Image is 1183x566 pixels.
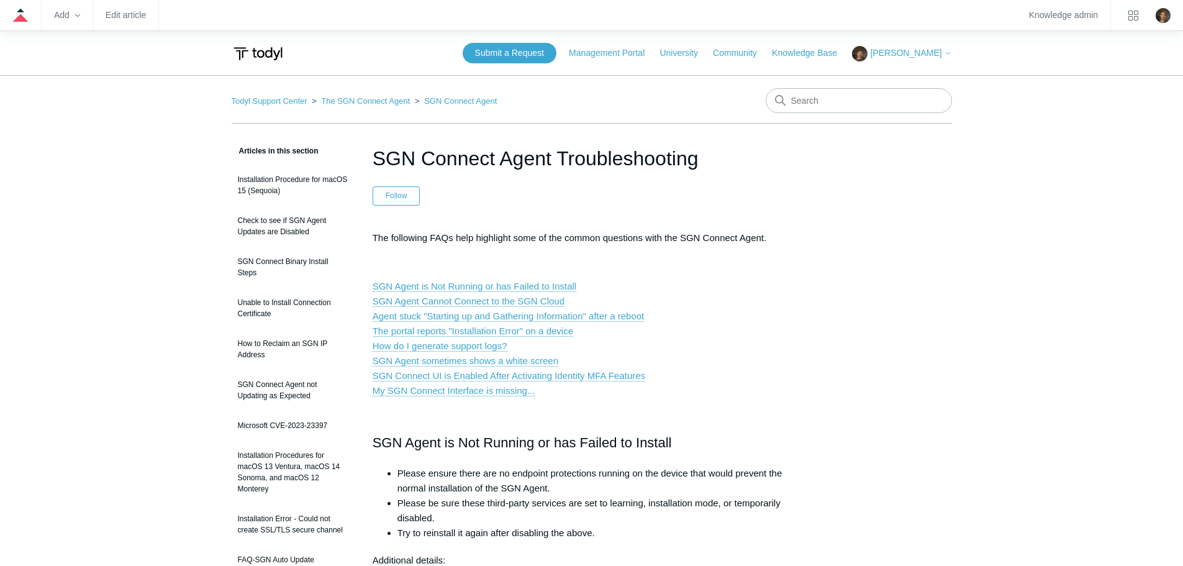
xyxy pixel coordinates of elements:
zd-hc-trigger: Add [54,12,80,19]
a: Unable to Install Connection Certificate [232,291,354,326]
a: Installation Error - Could not create SSL/TLS secure channel [232,507,354,542]
a: Knowledge Base [772,47,850,60]
a: How do I generate support logs? [373,340,507,352]
a: How to Reclaim an SGN IP Address [232,332,354,367]
img: Todyl Support Center Help Center home page [232,42,284,65]
input: Search [766,88,952,113]
a: Agent stuck "Starting up and Gathering Information" after a reboot [373,311,645,322]
a: The portal reports "Installation Error" on a device [373,326,573,337]
a: SGN Connect UI is Enabled After Activating Identity MFA Features [373,370,645,381]
a: SGN Connect Agent not Updating as Expected [232,373,354,408]
a: Knowledge admin [1029,12,1098,19]
p: The following FAQs help highlight some of the common questions with the SGN Connect Agent. [373,231,811,245]
span: [PERSON_NAME] [870,48,941,58]
a: University [659,47,710,60]
a: Installation Procedure for macOS 15 (Sequoia) [232,168,354,203]
a: Check to see if SGN Agent Updates are Disabled [232,209,354,244]
li: Please ensure there are no endpoint protections running on the device that would prevent the norm... [397,466,811,496]
h2: SGN Agent is Not Running or has Failed to Install [373,432,811,454]
li: Todyl Support Center [232,96,310,106]
a: Submit a Request [463,43,556,63]
a: Microsoft CVE-2023-23397 [232,414,354,437]
a: SGN Agent is Not Running or has Failed to Install [373,281,577,292]
h1: SGN Connect Agent Troubleshooting [373,144,811,173]
li: Please be sure these third-party services are set to learning, installation mode, or temporarily ... [397,496,811,526]
a: Todyl Support Center [232,96,307,106]
li: The SGN Connect Agent [309,96,412,106]
li: Try to reinstall it again after disabling the above. [397,526,811,541]
button: Follow Article [373,186,420,205]
button: [PERSON_NAME] [852,46,951,62]
a: Edit article [106,12,146,19]
a: The SGN Connect Agent [321,96,410,106]
zd-hc-trigger: Click your profile icon to open the profile menu [1156,8,1171,23]
img: user avatar [1156,8,1171,23]
a: SGN Agent Cannot Connect to the SGN Cloud [373,296,564,307]
a: SGN Agent sometimes shows a white screen [373,355,558,367]
a: SGN Connect Binary Install Steps [232,250,354,285]
a: Installation Procedures for macOS 13 Ventura, macOS 14 Sonoma, and macOS 12 Monterey [232,444,354,501]
a: SGN Connect Agent [424,96,497,106]
a: Management Portal [569,47,657,60]
span: Articles in this section [232,147,319,155]
li: SGN Connect Agent [412,96,497,106]
a: Community [713,47,769,60]
a: My SGN Connect Interface is missing... [373,385,535,396]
